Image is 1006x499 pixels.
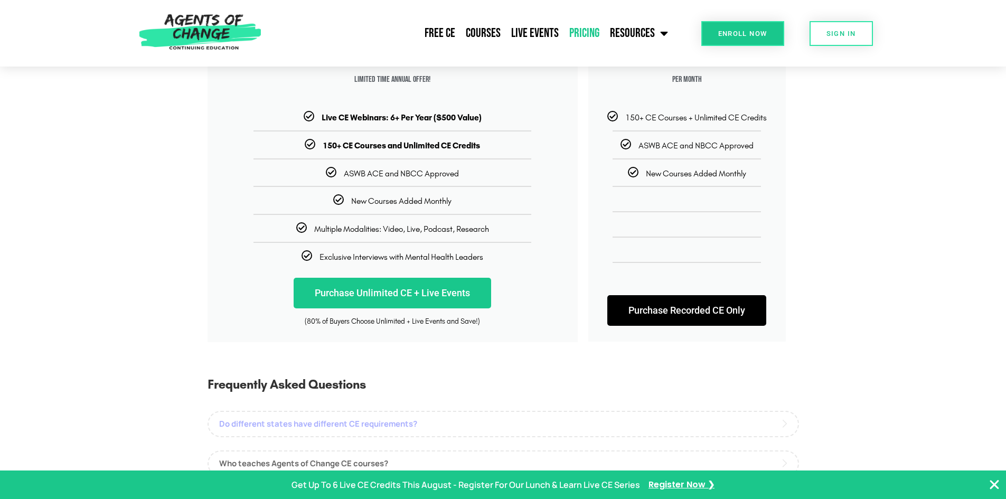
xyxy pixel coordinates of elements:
[208,374,799,405] h3: Frequently Asked Questions
[718,30,767,37] span: Enroll Now
[648,477,714,493] a: Register Now ❯
[605,20,673,46] a: Resources
[646,168,746,178] span: New Courses Added Monthly
[323,140,480,150] b: 150+ CE Courses and Unlimited CE Credits
[826,30,856,37] span: SIGN IN
[344,168,459,178] span: ASWB ACE and NBCC Approved
[223,316,562,327] div: (80% of Buyers Choose Unlimited + Live Events and Save!)
[208,450,799,477] a: Who teaches Agents of Change CE courses?
[319,252,483,262] span: Exclusive Interviews with Mental Health Leaders
[208,411,799,437] a: Do different states have different CE requirements?
[322,112,482,123] b: Live CE Webinars: 6+ Per Year ($500 Value)
[351,196,452,206] span: New Courses Added Monthly
[607,295,766,326] a: Purchase Recorded CE Only
[208,69,578,90] span: Limited Time Annual Offer!
[267,20,673,46] nav: Menu
[294,278,491,308] a: Purchase Unlimited CE + Live Events
[810,21,873,46] a: SIGN IN
[701,21,784,46] a: Enroll Now
[638,140,754,150] span: ASWB ACE and NBCC Approved
[292,477,640,493] p: Get Up To 6 Live CE Credits This August - Register For Our Lunch & Learn Live CE Series
[506,20,564,46] a: Live Events
[419,20,460,46] a: Free CE
[460,20,506,46] a: Courses
[625,112,767,123] span: 150+ CE Courses + Unlimited CE Credits
[588,69,786,90] span: per month
[314,224,489,234] span: Multiple Modalities: Video, Live, Podcast, Research
[564,20,605,46] a: Pricing
[988,478,1001,491] button: Close Banner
